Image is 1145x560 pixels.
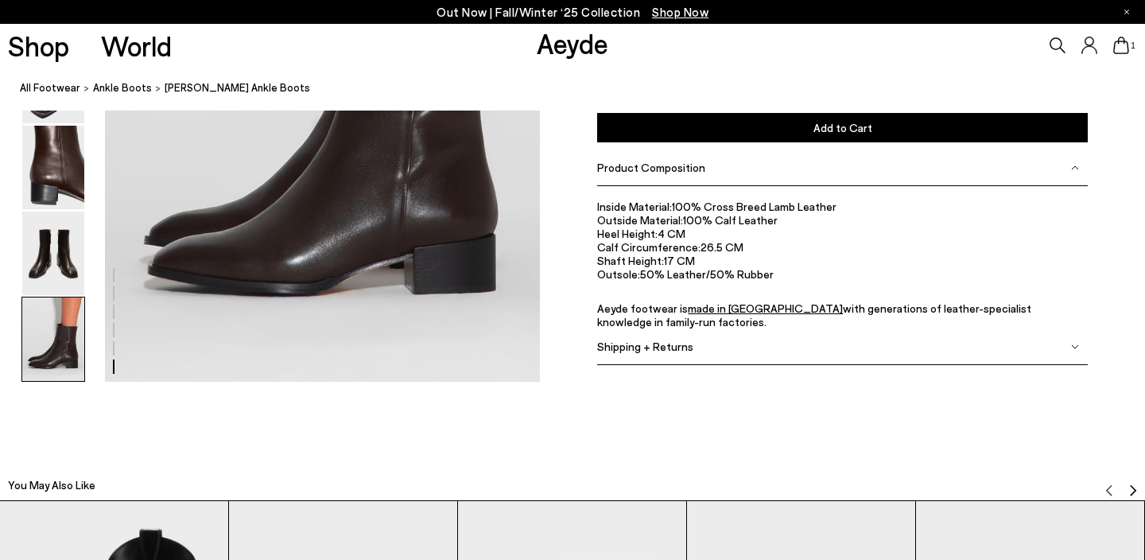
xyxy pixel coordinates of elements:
p: Out Now | Fall/Winter ‘25 Collection [437,2,708,22]
li: 17 CM [597,254,1088,267]
img: Lee Leather Ankle Boots - Image 6 [22,297,84,381]
li: 100% Calf Leather [597,213,1088,227]
li: 4 CM [597,227,1088,240]
button: Previous slide [1103,472,1116,496]
button: Next slide [1127,472,1139,496]
span: Add to Cart [813,121,872,134]
li: 50% Leather/50% Rubber [597,267,1088,281]
span: Outsole: [597,267,640,281]
span: Shipping + Returns [597,340,693,353]
span: 1 [1129,41,1137,50]
img: svg%3E [1103,484,1116,497]
li: 26.5 CM [597,240,1088,254]
button: Add to Cart [597,113,1088,142]
a: ankle boots [93,80,152,96]
span: Outside Material: [597,213,683,227]
a: World [101,32,172,60]
span: Inside Material: [597,200,672,213]
span: [PERSON_NAME] Ankle Boots [165,80,310,96]
img: Lee Leather Ankle Boots - Image 5 [22,212,84,295]
a: All Footwear [20,80,80,96]
h2: You May Also Like [8,477,95,493]
p: Aeyde footwear is with generations of leather-specialist knowledge in family-run factories. [597,301,1088,329]
img: svg%3E [1127,484,1139,497]
img: svg%3E [1071,343,1079,351]
img: Lee Leather Ankle Boots - Image 4 [22,126,84,209]
nav: breadcrumb [20,67,1145,111]
span: ankle boots [93,81,152,94]
a: 1 [1113,37,1129,54]
li: 100% Cross Breed Lamb Leather [597,200,1088,213]
span: Shaft Height: [597,254,664,267]
a: Aeyde [537,26,608,60]
span: Calf Circumference: [597,240,701,254]
span: Product Composition [597,161,705,174]
span: Navigate to /collections/new-in [652,5,708,19]
img: svg%3E [1071,164,1079,172]
a: Shop [8,32,69,60]
a: made in [GEOGRAPHIC_DATA] [688,301,843,315]
span: Heel Height: [597,227,658,240]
